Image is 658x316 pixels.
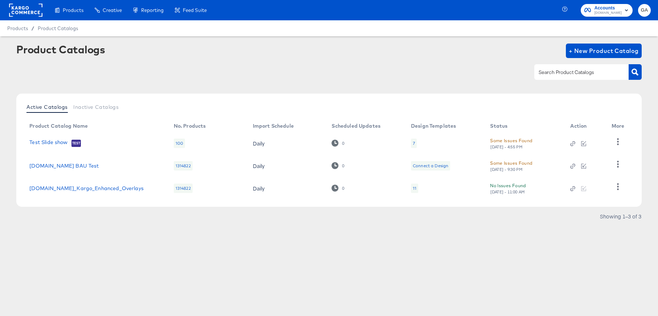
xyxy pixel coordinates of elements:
[490,159,532,172] button: Some Issues Found[DATE] - 9:30 PM
[16,44,105,55] div: Product Catalogs
[26,104,67,110] span: Active Catalogs
[490,137,532,144] div: Some Issues Found
[174,161,193,171] div: 1314822
[411,123,456,129] div: Design Templates
[29,139,67,147] a: Test Slide show
[332,185,344,192] div: 0
[566,44,642,58] button: + New Product Catalog
[413,185,416,191] div: 11
[332,162,344,169] div: 0
[247,155,326,177] td: Daily
[641,6,648,15] span: GA
[490,144,523,149] div: [DATE] - 4:55 PM
[342,141,345,146] div: 0
[411,161,450,171] div: Connect a Design
[342,186,345,191] div: 0
[490,167,523,172] div: [DATE] - 9:30 PM
[71,140,81,146] span: Test
[413,163,448,169] div: Connect a Design
[581,4,633,17] button: Accounts[DOMAIN_NAME]
[183,7,207,13] span: Feed Suite
[332,123,381,129] div: Scheduled Updates
[174,139,185,148] div: 100
[28,25,38,31] span: /
[537,68,614,77] input: Search Product Catalogs
[342,163,345,168] div: 0
[569,46,639,56] span: + New Product Catalog
[600,214,642,219] div: Showing 1–3 of 3
[174,123,206,129] div: No. Products
[29,163,99,169] a: [DOMAIN_NAME] BAU Test
[490,159,532,167] div: Some Issues Found
[411,184,418,193] div: 11
[253,123,294,129] div: Import Schedule
[413,140,415,146] div: 7
[29,123,88,129] div: Product Catalog Name
[595,4,622,12] span: Accounts
[7,25,28,31] span: Products
[141,7,164,13] span: Reporting
[29,185,144,191] a: [DOMAIN_NAME]_Kargo_Enhanced_Overlays
[595,10,622,16] span: [DOMAIN_NAME]
[73,104,119,110] span: Inactive Catalogs
[63,7,83,13] span: Products
[332,140,344,147] div: 0
[247,177,326,200] td: Daily
[490,137,532,149] button: Some Issues Found[DATE] - 4:55 PM
[484,120,564,132] th: Status
[606,120,633,132] th: More
[564,120,605,132] th: Action
[638,4,651,17] button: GA
[174,184,193,193] div: 1314822
[411,139,417,148] div: 7
[247,132,326,155] td: Daily
[103,7,122,13] span: Creative
[38,25,78,31] a: Product Catalogs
